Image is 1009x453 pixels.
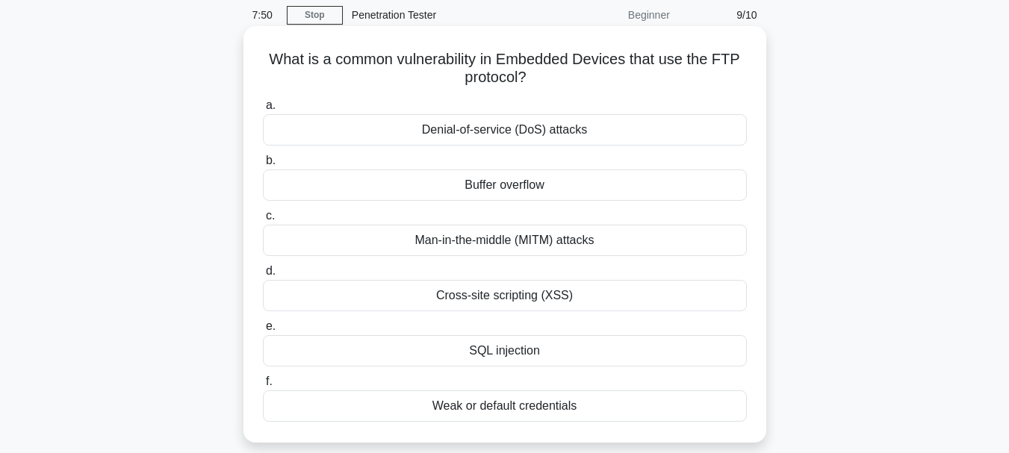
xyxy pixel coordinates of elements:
a: Stop [287,6,343,25]
span: b. [266,154,276,166]
h5: What is a common vulnerability in Embedded Devices that use the FTP protocol? [261,50,748,87]
div: Man-in-the-middle (MITM) attacks [263,225,747,256]
div: Cross-site scripting (XSS) [263,280,747,311]
span: f. [266,375,273,387]
span: e. [266,319,276,332]
span: d. [266,264,276,277]
div: Weak or default credentials [263,390,747,422]
span: c. [266,209,275,222]
div: Buffer overflow [263,169,747,201]
span: a. [266,99,276,111]
div: Denial-of-service (DoS) attacks [263,114,747,146]
div: SQL injection [263,335,747,366]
